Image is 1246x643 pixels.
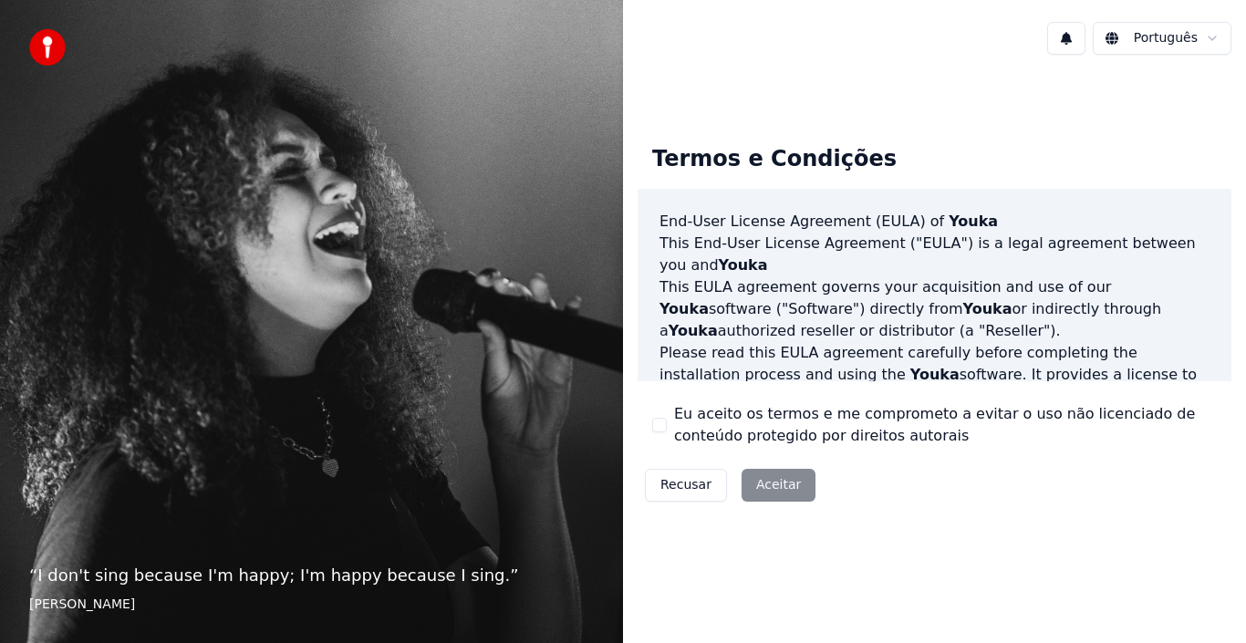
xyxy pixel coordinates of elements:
h3: End-User License Agreement (EULA) of [659,211,1210,233]
span: Youka [910,366,960,383]
span: Youka [719,256,768,274]
p: Please read this EULA agreement carefully before completing the installation process and using th... [659,342,1210,430]
span: Youka [659,300,709,317]
span: Youka [669,322,718,339]
span: Youka [949,213,998,230]
img: youka [29,29,66,66]
p: This End-User License Agreement ("EULA") is a legal agreement between you and [659,233,1210,276]
div: Termos e Condições [638,130,911,189]
p: “ I don't sing because I'm happy; I'm happy because I sing. ” [29,563,594,588]
label: Eu aceito os termos e me comprometo a evitar o uso não licenciado de conteúdo protegido por direi... [674,403,1217,447]
button: Recusar [645,469,727,502]
span: Youka [963,300,1012,317]
p: This EULA agreement governs your acquisition and use of our software ("Software") directly from o... [659,276,1210,342]
footer: [PERSON_NAME] [29,596,594,614]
